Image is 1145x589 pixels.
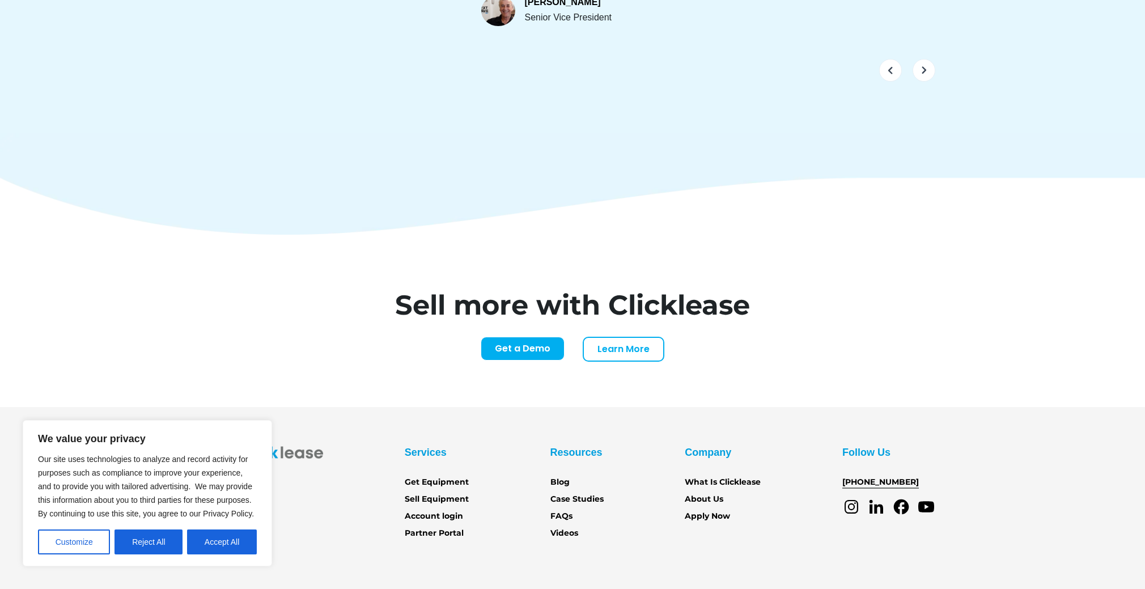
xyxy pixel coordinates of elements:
[524,13,612,22] div: Senior Vice President
[879,53,902,87] div: previous slide
[481,337,565,361] a: Get a Demo
[550,443,603,461] div: Resources
[685,493,723,506] a: About Us
[405,527,464,540] a: Partner Portal
[405,443,447,461] div: Services
[583,337,664,362] a: Learn More
[355,291,790,319] h1: Sell more with Clicklease
[405,476,469,489] a: Get Equipment
[842,476,919,489] a: [PHONE_NUMBER]
[685,443,731,461] div: Company
[114,529,183,554] button: Reject All
[550,510,572,523] a: FAQs
[842,443,890,461] div: Follow Us
[685,510,730,523] a: Apply Now
[38,432,257,446] p: We value your privacy
[550,493,604,506] a: Case Studies
[23,420,272,566] div: We value your privacy
[38,529,110,554] button: Customize
[187,529,257,554] button: Accept All
[405,493,469,506] a: Sell Equipment
[913,53,935,87] div: next slide
[405,510,463,523] a: Account login
[685,476,761,489] a: What Is Clicklease
[38,455,254,518] span: Our site uses technologies to analyze and record activity for purposes such as compliance to impr...
[550,527,578,540] a: Videos
[550,476,570,489] a: Blog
